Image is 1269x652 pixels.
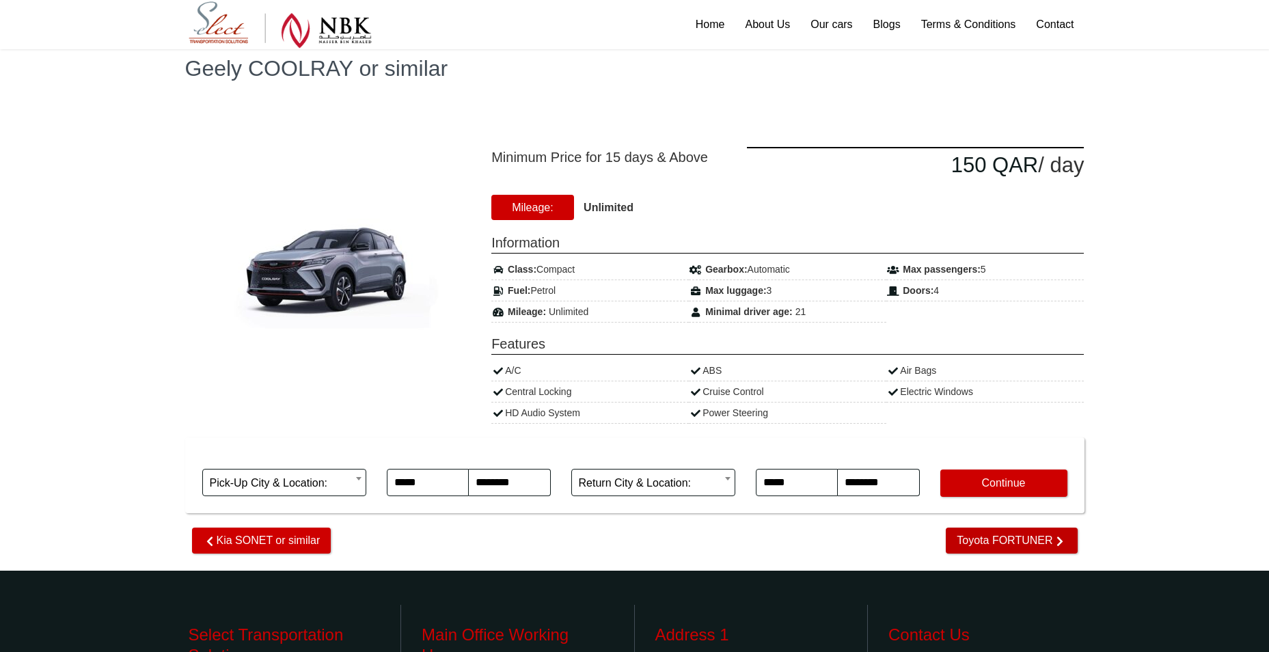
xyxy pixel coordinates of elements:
[903,285,933,296] strong: Doors:
[584,202,633,213] strong: Unlimited
[951,153,1039,177] span: 150.00 QAR
[491,195,573,220] span: Mileage:
[886,280,1084,301] div: 4
[210,470,359,497] span: Pick-Up City & Location:
[689,360,886,381] div: ABS
[689,259,886,280] div: Automatic
[192,528,331,554] a: Kia SONET or similar
[549,306,588,317] span: Unlimited
[705,285,766,296] strong: Max luggage:
[491,280,689,301] div: Petrol
[689,403,886,424] div: Power Steering
[946,528,1077,554] a: Toyota FORTUNER
[491,360,689,381] div: A/C
[491,381,689,403] div: Central Locking
[185,57,1084,79] h1: Geely COOLRAY or similar
[491,334,1084,355] span: Features
[886,259,1084,280] div: 5
[491,147,726,167] span: Minimum Price for 15 days & Above
[689,280,886,301] div: 3
[903,264,981,275] strong: Max passengers:
[189,1,372,49] img: Select Rent a Car
[202,444,366,469] span: Pick-up Location
[202,469,366,496] span: Pick-Up City & Location:
[795,306,806,317] span: 21
[888,625,1081,645] h3: Contact Us
[940,470,1067,497] button: Continue
[655,625,847,645] h3: Address 1
[705,306,793,317] strong: Minimal driver age:
[886,360,1084,381] div: Air Bags
[571,469,735,496] span: Return City & Location:
[491,259,689,280] div: Compact
[579,470,728,497] span: Return City & Location:
[756,444,920,469] span: Return Date
[508,306,546,317] strong: Mileage:
[508,264,536,275] strong: Class:
[886,381,1084,403] div: Electric Windows
[198,190,458,357] img: Geely COOLRAY or similar
[491,232,1084,254] span: Information
[571,444,735,469] span: Return Location
[387,444,551,469] span: Pick-Up Date
[747,147,1084,182] div: / day
[705,264,747,275] strong: Gearbox:
[491,403,689,424] div: HD Audio System
[508,285,530,296] strong: Fuel:
[689,381,886,403] div: Cruise Control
